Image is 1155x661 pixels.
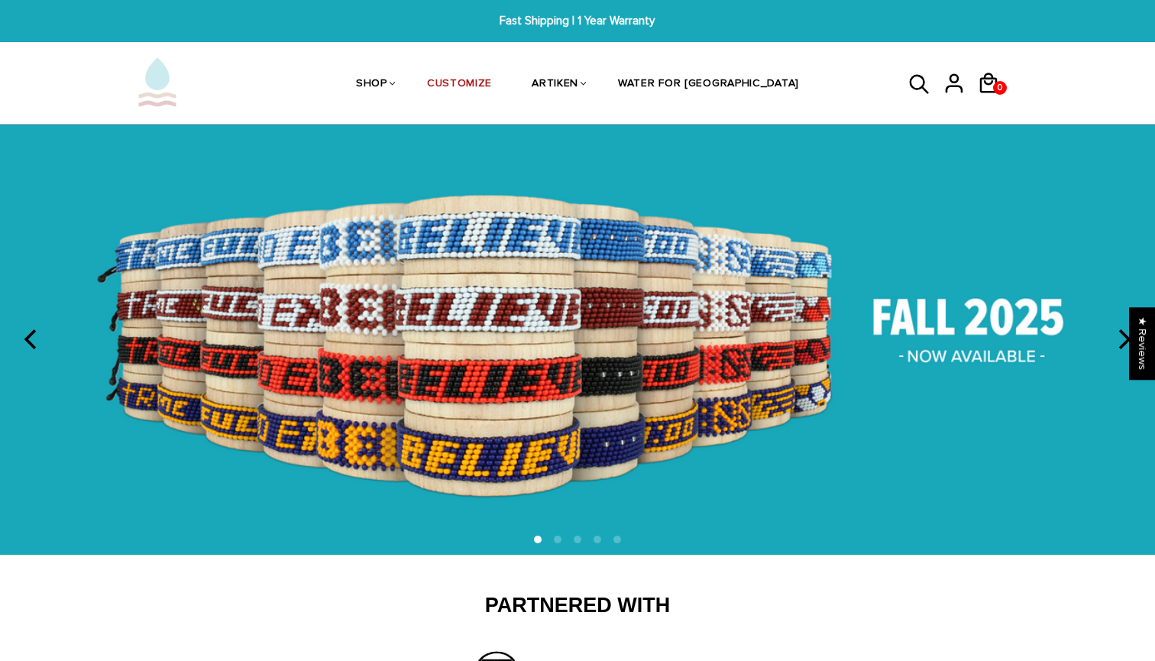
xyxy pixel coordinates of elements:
button: previous [15,322,49,356]
h2: Partnered With [100,593,1055,619]
span: Fast Shipping | 1 Year Warranty [356,12,800,30]
a: 0 [977,99,1011,102]
a: CUSTOMIZE [427,44,492,125]
div: Click to open Judge.me floating reviews tab [1129,307,1155,380]
a: SHOP [356,44,387,125]
button: next [1106,322,1140,356]
span: 0 [994,77,1006,99]
a: WATER FOR [GEOGRAPHIC_DATA] [618,44,799,125]
a: ARTIKEN [532,44,578,125]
